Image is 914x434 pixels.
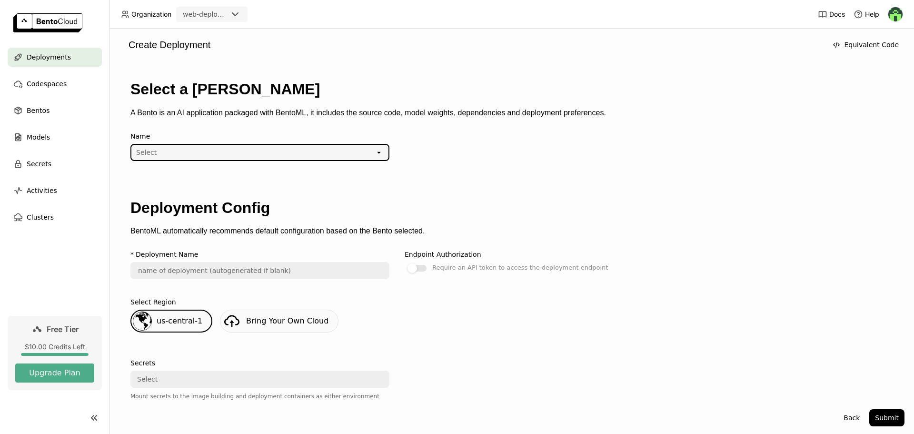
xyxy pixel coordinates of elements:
div: Endpoint Authorization [405,251,481,258]
img: Siva Deepak [888,7,903,21]
div: Deployment Name [136,251,198,258]
div: Create Deployment [119,38,823,51]
a: Models [8,128,102,147]
a: Secrets [8,154,102,173]
a: Bentos [8,101,102,120]
a: Docs [818,10,845,19]
a: Codespaces [8,74,102,93]
h1: Deployment Config [130,199,893,217]
span: Clusters [27,212,54,223]
a: Activities [8,181,102,200]
p: A Bento is an AI application packaged with BentoML, it includes the source code, model weights, d... [130,109,893,117]
div: Help [854,10,879,19]
div: Select [137,374,158,384]
button: Upgrade Plan [15,363,94,383]
svg: open [375,149,383,156]
div: us-central-1 [130,310,212,333]
span: Help [865,10,879,19]
div: Select [136,148,157,157]
h1: Select a [PERSON_NAME] [130,81,893,98]
span: Bring Your Own Cloud [246,316,328,325]
p: BentoML automatically recommends default configuration based on the Bento selected. [130,227,893,235]
span: Deployments [27,51,71,63]
input: Selected web-deployment-08. [228,10,229,20]
div: web-deployment-08 [183,10,228,19]
span: us-central-1 [157,316,202,325]
div: $10.00 Credits Left [15,343,94,351]
button: Equivalent Code [827,36,904,53]
span: Secrets [27,158,51,170]
span: Free Tier [47,324,79,334]
span: Bentos [27,105,50,116]
a: Clusters [8,208,102,227]
div: Secrets [130,359,155,367]
div: Select Region [130,298,176,306]
div: Name [130,132,389,140]
span: Models [27,131,50,143]
a: Bring Your Own Cloud [220,310,338,333]
div: Mount secrets to the image building and deployment containers as either environment variables or ... [130,392,389,411]
input: name of deployment (autogenerated if blank) [131,263,388,278]
span: Docs [829,10,845,19]
a: Free Tier$10.00 Credits LeftUpgrade Plan [8,316,102,390]
span: Codespaces [27,78,67,90]
img: logo [13,13,82,32]
span: Activities [27,185,57,196]
button: Back [838,409,865,426]
a: Deployments [8,48,102,67]
div: Require an API token to access the deployment endpoint [432,262,608,273]
span: Organization [131,10,171,19]
button: Submit [869,409,904,426]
